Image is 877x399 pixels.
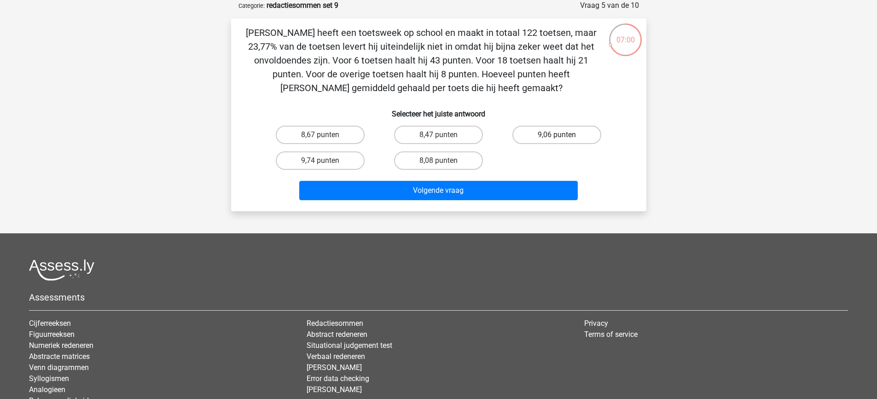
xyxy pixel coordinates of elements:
[307,363,362,372] a: [PERSON_NAME]
[29,330,75,339] a: Figuurreeksen
[394,126,483,144] label: 8,47 punten
[394,151,483,170] label: 8,08 punten
[267,1,338,10] strong: redactiesommen set 9
[29,259,94,281] img: Assessly logo
[238,2,265,9] small: Categorie:
[584,319,608,328] a: Privacy
[276,126,365,144] label: 8,67 punten
[246,26,597,95] p: [PERSON_NAME] heeft een toetsweek op school en maakt in totaal 122 toetsen, maar 23,77% van de to...
[29,363,89,372] a: Venn diagrammen
[29,341,93,350] a: Numeriek redeneren
[307,352,365,361] a: Verbaal redeneren
[307,319,363,328] a: Redactiesommen
[246,102,632,118] h6: Selecteer het juiste antwoord
[29,319,71,328] a: Cijferreeksen
[299,181,578,200] button: Volgende vraag
[307,330,367,339] a: Abstract redeneren
[29,374,69,383] a: Syllogismen
[307,385,362,394] a: [PERSON_NAME]
[29,352,90,361] a: Abstracte matrices
[307,341,392,350] a: Situational judgement test
[584,330,638,339] a: Terms of service
[512,126,601,144] label: 9,06 punten
[307,374,369,383] a: Error data checking
[29,292,848,303] h5: Assessments
[276,151,365,170] label: 9,74 punten
[29,385,65,394] a: Analogieen
[608,23,643,46] div: 07:00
